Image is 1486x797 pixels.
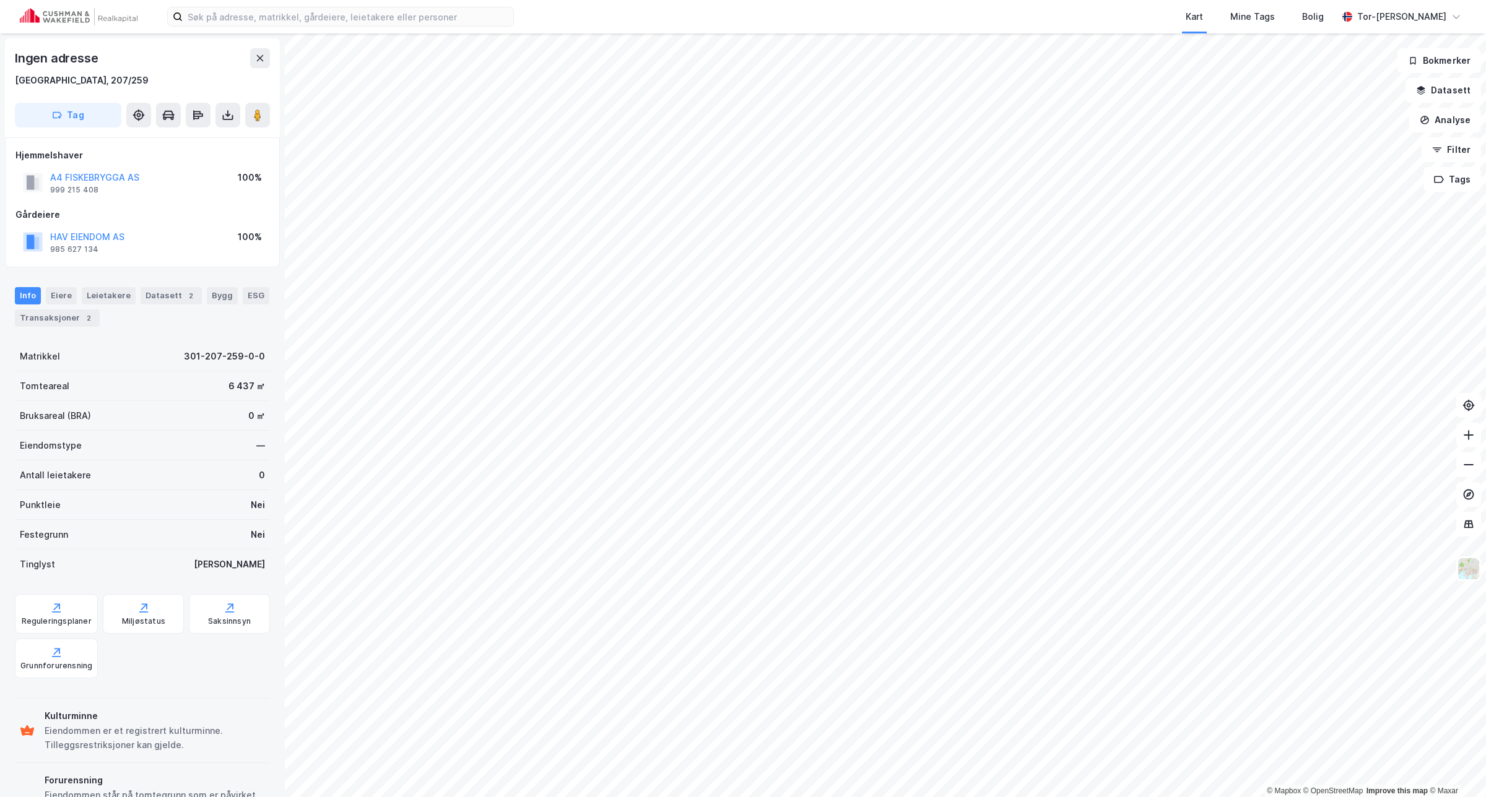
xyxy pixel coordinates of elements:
div: Eiendommen er et registrert kulturminne. Tilleggsrestriksjoner kan gjelde. [45,723,265,753]
button: Tag [15,103,121,127]
div: Forurensning [45,773,265,788]
div: 100% [238,230,262,244]
div: Tomteareal [20,379,69,394]
button: Tags [1423,167,1481,192]
div: Saksinnsyn [208,616,251,626]
div: Bolig [1302,9,1324,24]
a: Improve this map [1367,786,1428,795]
img: Z [1457,557,1480,580]
div: Miljøstatus [122,616,165,626]
button: Analyse [1409,108,1481,132]
div: Eiendomstype [20,438,82,453]
div: 2 [185,290,197,302]
div: Kontrollprogram for chat [1424,738,1486,797]
div: Ingen adresse [15,48,100,68]
img: cushman-wakefield-realkapital-logo.202ea83816669bd177139c58696a8fa1.svg [20,8,137,25]
div: Leietakere [82,287,136,304]
div: Info [15,287,41,304]
div: Kart [1186,9,1203,24]
div: 0 [259,468,265,483]
div: 0 ㎡ [248,408,265,423]
div: [GEOGRAPHIC_DATA], 207/259 [15,73,149,88]
div: Matrikkel [20,349,60,364]
div: — [256,438,265,453]
div: Datasett [141,287,202,304]
div: Bruksareal (BRA) [20,408,91,423]
div: Grunnforurensning [20,661,92,671]
div: Reguleringsplaner [22,616,92,626]
iframe: Chat Widget [1424,738,1486,797]
a: Mapbox [1267,786,1301,795]
div: Eiere [46,287,77,304]
div: Antall leietakere [20,468,91,483]
button: Bokmerker [1397,48,1481,73]
div: Kulturminne [45,709,265,723]
button: Filter [1422,137,1481,162]
a: OpenStreetMap [1303,786,1363,795]
div: 6 437 ㎡ [228,379,265,394]
div: ESG [243,287,269,304]
div: Mine Tags [1230,9,1275,24]
div: Gårdeiere [15,207,269,222]
div: Nei [251,527,265,542]
div: 985 627 134 [50,244,98,254]
div: Transaksjoner [15,309,100,327]
div: Bygg [207,287,238,304]
div: 100% [238,170,262,185]
div: 999 215 408 [50,185,98,195]
button: Datasett [1406,78,1481,103]
div: Tor-[PERSON_NAME] [1357,9,1446,24]
div: Hjemmelshaver [15,148,269,163]
div: 2 [82,312,95,324]
div: Punktleie [20,498,61,512]
div: 301-207-259-0-0 [184,349,265,364]
div: Festegrunn [20,527,68,542]
div: Tinglyst [20,557,55,572]
div: Nei [251,498,265,512]
div: [PERSON_NAME] [194,557,265,572]
input: Søk på adresse, matrikkel, gårdeiere, leietakere eller personer [183,7,513,26]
